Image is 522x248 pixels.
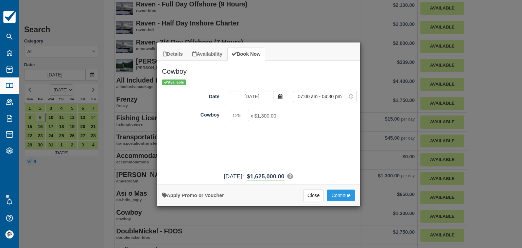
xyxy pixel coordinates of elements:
span: [DATE] [224,173,242,180]
a: Apply Voucher [162,193,224,198]
label: Date [157,91,225,100]
h2: Cowboy [157,61,360,78]
button: Close [303,190,324,201]
span: 07:00 am - 04:30 pm [293,93,346,100]
span: x $1,300.00 [250,113,276,119]
a: Availability [188,48,227,61]
b: $1,625,000.00 [247,173,284,180]
button: Add to Booking [327,190,355,201]
a: Book Now [227,48,265,61]
label: Cowboy [157,109,225,119]
input: Cowboy [230,110,249,121]
div: : [157,172,360,181]
span: Available [162,79,186,85]
div: Item Modal [157,61,360,181]
a: Details [159,48,187,61]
